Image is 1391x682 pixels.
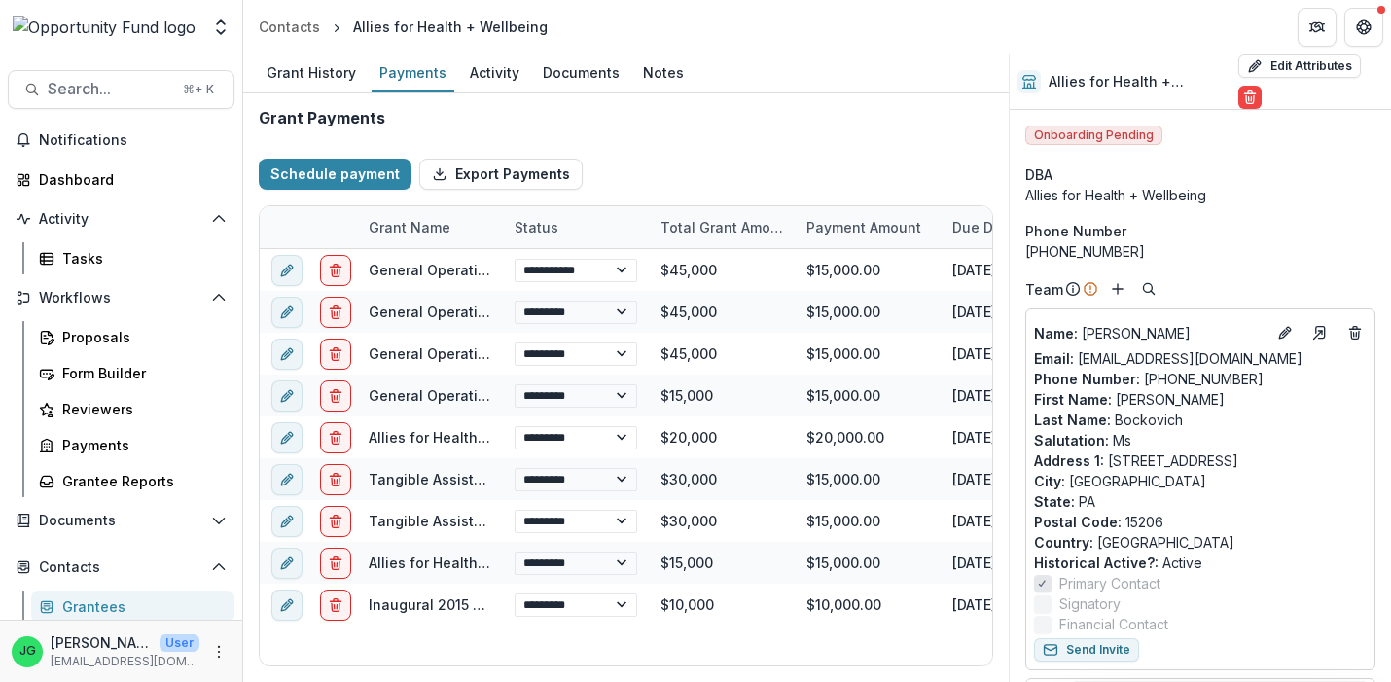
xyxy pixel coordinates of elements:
[462,54,527,92] a: Activity
[1304,317,1336,348] a: Go to contact
[635,54,692,92] a: Notes
[649,584,795,626] div: $10,000
[941,458,1087,500] div: [DATE]
[13,16,196,39] img: Opportunity Fund logo
[259,54,364,92] a: Grant History
[1025,126,1162,145] span: Onboarding Pending
[941,291,1087,333] div: [DATE]
[271,506,303,537] button: edit
[1034,325,1078,341] span: Name :
[271,590,303,621] button: edit
[941,206,1087,248] div: Due Date
[1273,321,1297,344] button: Edit
[1034,369,1367,389] p: [PHONE_NUMBER]
[649,500,795,542] div: $30,000
[1034,514,1122,530] span: Postal Code :
[1034,555,1159,571] span: Historical Active? :
[31,357,234,389] a: Form Builder
[1059,593,1121,614] span: Signatory
[419,159,583,190] button: Export Payments
[62,248,219,269] div: Tasks
[39,211,203,228] span: Activity
[353,17,548,37] div: Allies for Health + Wellbeing
[649,416,795,458] div: $20,000
[649,458,795,500] div: $30,000
[462,58,527,87] div: Activity
[1034,450,1367,471] p: [STREET_ADDRESS]
[941,500,1087,542] div: [DATE]
[649,217,795,237] div: Total Grant Amount
[39,290,203,306] span: Workflows
[941,217,1027,237] div: Due Date
[62,435,219,455] div: Payments
[320,506,351,537] button: delete
[320,464,351,495] button: delete
[207,8,234,47] button: Open entity switcher
[1298,8,1337,47] button: Partners
[941,416,1087,458] div: [DATE]
[320,255,351,286] button: delete
[259,17,320,37] div: Contacts
[795,206,941,248] div: Payment Amount
[62,596,219,617] div: Grantees
[369,345,676,362] a: General Operating Support Over Three Years
[357,217,462,237] div: Grant Name
[62,327,219,347] div: Proposals
[1034,412,1111,428] span: Last Name :
[1034,389,1367,410] p: [PERSON_NAME]
[1344,8,1383,47] button: Get Help
[941,249,1087,291] div: [DATE]
[160,634,199,652] p: User
[795,500,941,542] div: $15,000.00
[1034,553,1367,573] p: Active
[1034,473,1065,489] span: City :
[369,471,774,487] a: Tangible Assistance for People Living with [MEDICAL_DATA]
[1034,638,1139,662] button: Send Invite
[1034,371,1140,387] span: Phone Number :
[535,58,627,87] div: Documents
[1034,452,1104,469] span: Address 1 :
[503,206,649,248] div: Status
[1059,573,1160,593] span: Primary Contact
[1034,534,1093,551] span: Country :
[271,339,303,370] button: edit
[8,163,234,196] a: Dashboard
[795,542,941,584] div: $15,000.00
[1034,471,1367,491] p: [GEOGRAPHIC_DATA]
[1034,532,1367,553] p: [GEOGRAPHIC_DATA]
[941,375,1087,416] div: [DATE]
[795,584,941,626] div: $10,000.00
[31,393,234,425] a: Reviewers
[649,333,795,375] div: $45,000
[259,109,385,127] h2: Grant Payments
[795,333,941,375] div: $15,000.00
[51,653,199,670] p: [EMAIL_ADDRESS][DOMAIN_NAME]
[320,422,351,453] button: delete
[1034,430,1367,450] p: Ms
[941,333,1087,375] div: [DATE]
[8,203,234,234] button: Open Activity
[31,591,234,623] a: Grantees
[795,217,933,237] div: Payment Amount
[8,505,234,536] button: Open Documents
[357,206,503,248] div: Grant Name
[39,169,219,190] div: Dashboard
[1034,491,1367,512] p: PA
[941,542,1087,584] div: [DATE]
[320,339,351,370] button: delete
[1343,321,1367,344] button: Deletes
[1034,432,1109,449] span: Salutation :
[31,465,234,497] a: Grantee Reports
[795,416,941,458] div: $20,000.00
[1034,391,1112,408] span: First Name :
[795,249,941,291] div: $15,000.00
[271,380,303,412] button: edit
[369,387,553,404] a: General Operating Support
[369,513,774,529] a: Tangible Assistance for People Living with [MEDICAL_DATA]
[795,291,941,333] div: $15,000.00
[369,429,829,446] a: Allies for Health & Wellbeing Tangible Assistance: Household Items
[8,125,234,156] button: Notifications
[51,632,152,653] p: [PERSON_NAME]
[1106,277,1129,301] button: Add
